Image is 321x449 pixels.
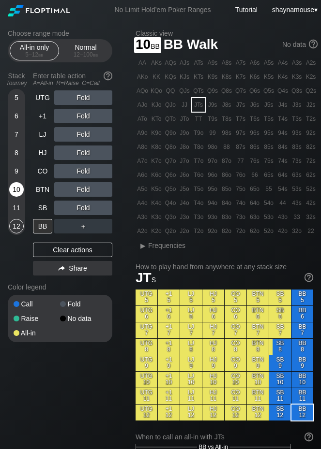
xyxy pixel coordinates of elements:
[192,98,205,112] div: JTs
[304,84,318,98] div: Q2s
[304,432,314,442] img: help.32db89a4.svg
[248,126,261,140] div: 96s
[262,56,275,70] div: A5s
[247,388,269,404] div: BTN 11
[180,306,202,322] div: LJ 6
[164,224,177,238] div: Q2o
[276,210,290,224] div: 43o
[54,90,112,105] div: Fold
[225,290,246,305] div: CO 5
[14,330,60,336] div: All-in
[262,98,275,112] div: J5s
[136,388,157,404] div: UTG 11
[136,168,149,182] div: A6o
[269,322,291,338] div: SB 7
[178,140,191,154] div: J8o
[202,322,224,338] div: HJ 7
[136,140,149,154] div: A8o
[220,84,233,98] div: Q8s
[282,41,318,49] div: No data
[93,51,98,58] span: bb
[164,56,177,70] div: AQs
[206,210,219,224] div: 93o
[180,372,202,388] div: LJ 10
[290,70,304,84] div: K3s
[290,224,304,238] div: 32o
[206,154,219,168] div: 97o
[164,210,177,224] div: Q3o
[291,355,313,371] div: BB 9
[234,84,247,98] div: Q7s
[304,182,318,196] div: 52s
[276,224,290,238] div: 42o
[234,56,247,70] div: A7s
[269,388,291,404] div: SB 11
[290,210,304,224] div: 33
[136,112,149,126] div: ATo
[192,182,205,196] div: T5o
[276,168,290,182] div: 64s
[136,405,157,420] div: UTG 12
[14,315,60,322] div: Raise
[304,112,318,126] div: T2s
[291,306,313,322] div: BB 6
[262,112,275,126] div: T5s
[136,322,157,338] div: UTG 7
[54,182,112,197] div: Fold
[304,126,318,140] div: 92s
[248,98,261,112] div: J6s
[234,70,247,84] div: K7s
[192,126,205,140] div: T9o
[290,84,304,98] div: Q3s
[247,339,269,355] div: BTN 8
[134,37,161,53] span: 10
[220,112,233,126] div: T8s
[262,182,275,196] div: 55
[150,154,163,168] div: K7o
[150,224,163,238] div: K2o
[60,301,107,307] div: Fold
[220,98,233,112] div: J8s
[304,224,318,238] div: 22
[164,196,177,210] div: Q4o
[262,168,275,182] div: 65s
[65,51,106,58] div: 12 – 100
[262,70,275,84] div: K5s
[9,164,24,178] div: 9
[304,140,318,154] div: 82s
[304,154,318,168] div: 72s
[180,355,202,371] div: LJ 9
[290,98,304,112] div: J3s
[262,224,275,238] div: 52o
[54,164,112,178] div: Fold
[234,210,247,224] div: 73o
[262,84,275,98] div: Q5s
[234,140,247,154] div: 87s
[150,168,163,182] div: K6o
[178,168,191,182] div: J6o
[33,109,52,123] div: +1
[9,201,24,215] div: 11
[158,290,180,305] div: +1 5
[164,84,177,98] div: QQ
[234,154,247,168] div: 77
[262,154,275,168] div: 75s
[234,168,247,182] div: 76o
[100,6,225,16] div: No Limit Hold’em Poker Ranges
[202,306,224,322] div: HJ 6
[304,168,318,182] div: 62s
[178,210,191,224] div: J3o
[150,84,163,98] div: KQo
[262,196,275,210] div: 54o
[136,339,157,355] div: UTG 8
[150,70,163,84] div: KK
[220,168,233,182] div: 86o
[178,70,191,84] div: KJs
[150,126,163,140] div: K9o
[206,70,219,84] div: K9s
[178,182,191,196] div: J5o
[33,261,112,275] div: Share
[269,339,291,355] div: SB 8
[202,339,224,355] div: HJ 8
[220,154,233,168] div: 87o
